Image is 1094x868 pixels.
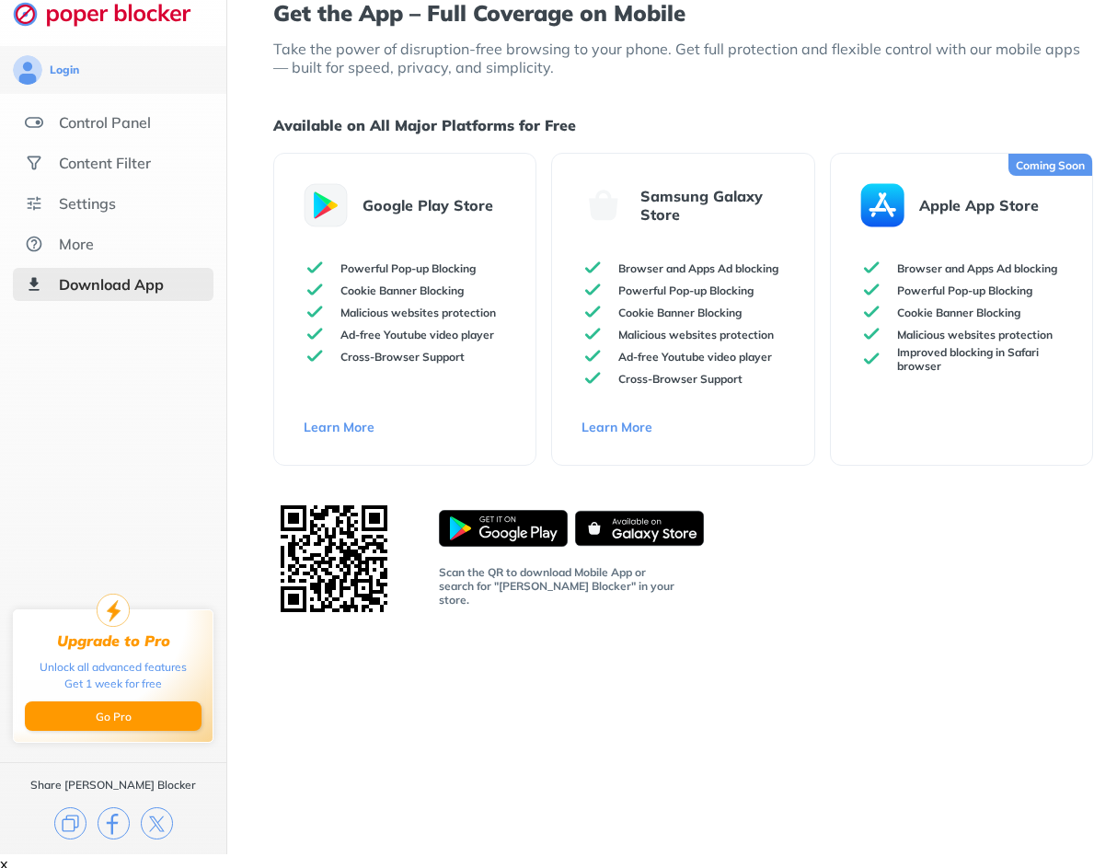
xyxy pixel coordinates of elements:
img: check-green.svg [860,348,882,370]
p: Malicious websites protection [618,328,774,341]
h1: Get the App – Full Coverage on Mobile [273,1,1094,25]
div: Content Filter [59,154,151,172]
img: check-green.svg [860,323,882,345]
div: Control Panel [59,113,151,132]
img: logo-webpage.svg [13,1,211,27]
img: social.svg [25,154,43,172]
p: Powerful Pop-up Blocking [340,261,476,275]
p: Take the power of disruption-free browsing to your phone. Get full protection and flexible contro... [273,40,1094,76]
img: QR Code [273,498,395,619]
p: Ad-free Youtube video player [618,350,772,364]
img: check-green.svg [860,301,882,323]
p: Browser and Apps Ad blocking [618,261,778,275]
img: check-green.svg [582,367,604,389]
div: More [59,235,94,253]
img: check-green.svg [582,279,604,301]
p: Malicious websites protection [340,306,496,319]
img: galaxy-store-badge.svg [575,510,704,547]
img: copy.svg [54,807,86,839]
img: check-green.svg [860,257,882,279]
img: android-store-badge.svg [439,510,568,547]
button: Go Pro [25,701,202,731]
img: about.svg [25,235,43,253]
img: check-green.svg [582,345,604,367]
img: check-green.svg [304,345,326,367]
p: Malicious websites protection [897,328,1053,341]
div: Share [PERSON_NAME] Blocker [30,778,196,793]
p: Powerful Pop-up Blocking [618,284,754,297]
img: avatar.svg [13,55,42,85]
p: Ad-free Youtube video player [340,328,494,341]
div: Get 1 week for free [64,676,162,692]
img: features.svg [25,113,43,132]
img: check-green.svg [304,323,326,345]
p: Cross-Browser Support [618,372,743,386]
div: Unlock all advanced features [40,659,187,676]
div: Login [50,63,79,77]
img: android-store.svg [304,183,348,227]
img: facebook.svg [98,807,130,839]
img: check-green.svg [582,301,604,323]
div: Settings [59,194,116,213]
p: Improved blocking in Safari browser [897,345,1064,373]
p: Powerful Pop-up Blocking [897,284,1032,297]
div: Download App [59,275,164,294]
img: download-app-selected.svg [25,275,43,294]
img: check-green.svg [582,323,604,345]
p: Samsung Galaxy Store [640,187,785,224]
img: apple-store.svg [860,183,904,227]
img: check-green.svg [304,301,326,323]
a: Learn More [582,419,785,435]
p: Cookie Banner Blocking [897,306,1020,319]
p: Google Play Store [363,196,493,214]
img: settings.svg [25,194,43,213]
img: check-green.svg [582,257,604,279]
img: check-green.svg [304,257,326,279]
p: Cookie Banner Blocking [340,284,464,297]
div: Upgrade to Pro [57,632,170,650]
p: Apple App Store [919,196,1039,214]
img: check-green.svg [860,279,882,301]
p: Cookie Banner Blocking [618,306,742,319]
img: x.svg [141,807,173,839]
p: Browser and Apps Ad blocking [897,261,1057,275]
div: Coming Soon [1008,154,1092,176]
img: check-green.svg [304,279,326,301]
a: Learn More [304,419,507,435]
p: Scan the QR to download Mobile App or search for "[PERSON_NAME] Blocker" in your store. [439,565,678,607]
p: Cross-Browser Support [340,350,465,364]
h1: Available on All Major Platforms for Free [273,113,1094,137]
img: upgrade-to-pro.svg [97,594,130,627]
img: galaxy-store.svg [582,183,626,227]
